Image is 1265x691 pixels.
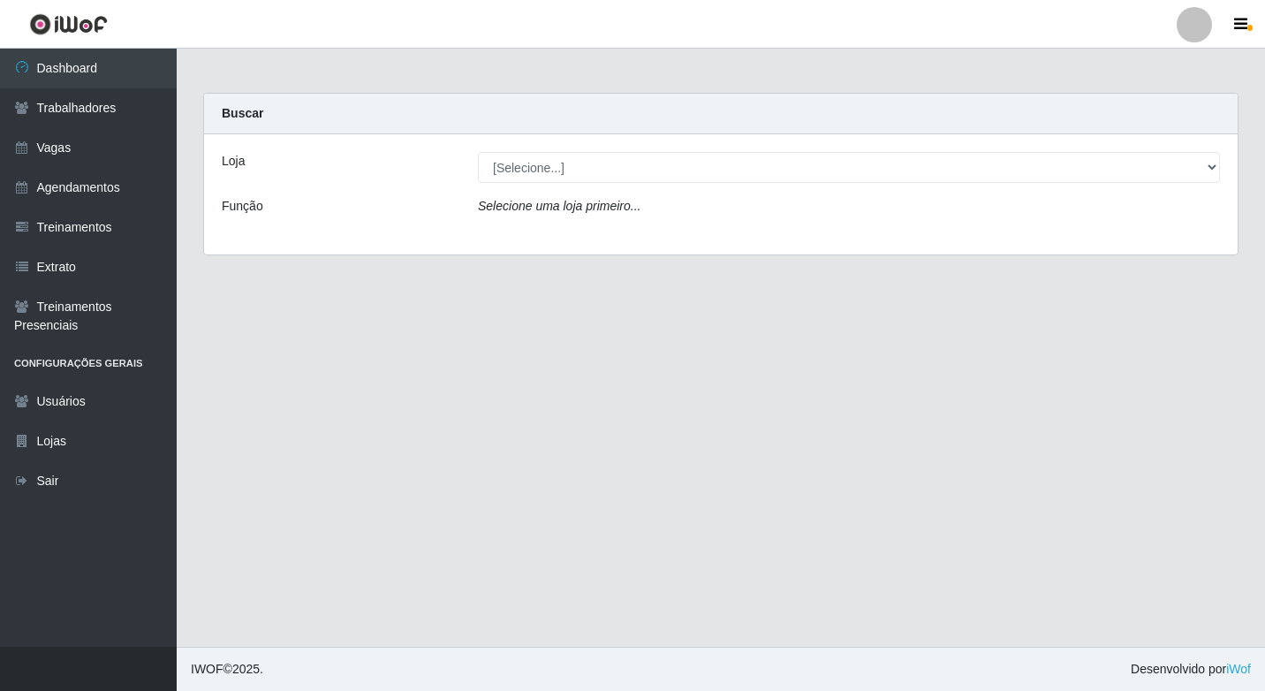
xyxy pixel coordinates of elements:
span: IWOF [191,662,223,676]
label: Loja [222,152,245,171]
strong: Buscar [222,106,263,120]
a: iWof [1226,662,1251,676]
span: Desenvolvido por [1131,660,1251,679]
label: Função [222,197,263,216]
span: © 2025 . [191,660,263,679]
i: Selecione uma loja primeiro... [478,199,640,213]
img: CoreUI Logo [29,13,108,35]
